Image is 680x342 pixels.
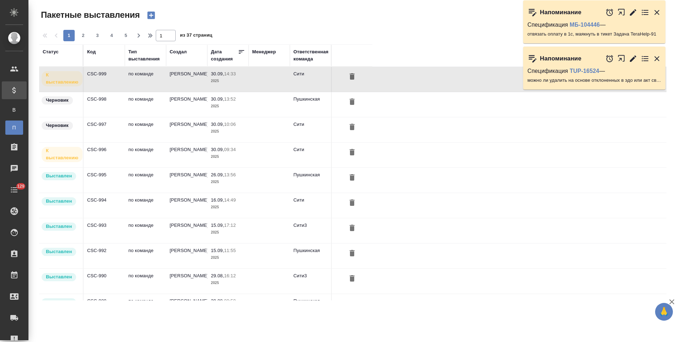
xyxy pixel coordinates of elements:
[346,146,358,159] button: Удалить
[641,54,649,63] button: Перейти в todo
[166,117,207,142] td: [PERSON_NAME]
[13,183,29,190] span: 129
[166,143,207,167] td: [PERSON_NAME]
[125,244,166,268] td: по команде
[125,269,166,294] td: по команде
[211,128,245,135] p: 2025
[166,92,207,117] td: [PERSON_NAME]
[46,122,69,129] p: Черновик
[290,193,331,218] td: Сити
[641,8,649,17] button: Перейти в todo
[211,254,245,261] p: 2025
[605,54,614,63] button: Отложить
[658,304,670,319] span: 🙏
[346,96,358,109] button: Удалить
[224,147,236,152] p: 09:34
[290,168,331,193] td: Пушкинская
[46,198,72,205] p: Выставлен
[211,197,224,203] p: 16.09,
[166,218,207,243] td: [PERSON_NAME]
[43,48,59,55] div: Статус
[125,67,166,92] td: по команде
[211,229,245,236] p: 2025
[125,92,166,117] td: по команде
[290,67,331,92] td: Сити
[211,153,245,160] p: 2025
[46,223,72,230] p: Выставлен
[84,218,125,243] td: CSC-993
[39,9,140,21] span: Пакетные выставления
[605,8,614,17] button: Отложить
[46,172,72,180] p: Выставлен
[211,172,224,177] p: 26.09,
[211,78,245,85] p: 2025
[46,248,72,255] p: Выставлен
[653,8,661,17] button: Закрыть
[166,168,207,193] td: [PERSON_NAME]
[84,193,125,218] td: CSC-994
[224,223,236,228] p: 17:12
[211,204,245,211] p: 2025
[166,67,207,92] td: [PERSON_NAME]
[290,269,331,294] td: Сити3
[346,222,358,235] button: Удалить
[84,269,125,294] td: CSC-990
[125,117,166,142] td: по команде
[290,294,331,319] td: Пушкинская
[527,77,661,84] p: можно ли удалить на основе отклоненных в эдо или акт сверки обязательно?
[180,31,212,41] span: из 37 страниц
[211,103,245,110] p: 2025
[224,96,236,102] p: 13:52
[120,30,132,41] button: 5
[9,106,20,113] span: В
[629,54,637,63] button: Редактировать
[540,55,581,62] p: Напоминание
[617,51,626,66] button: Открыть в новой вкладке
[346,247,358,260] button: Удалить
[170,48,187,55] div: Создал
[166,193,207,218] td: [PERSON_NAME]
[346,272,358,285] button: Удалить
[224,172,236,177] p: 13:56
[84,92,125,117] td: CSC-998
[346,70,358,84] button: Удалить
[143,9,160,21] button: Создать
[224,71,236,76] p: 14:33
[84,117,125,142] td: CSC-997
[92,30,103,41] button: 3
[87,48,96,55] div: Код
[84,168,125,193] td: CSC-995
[125,218,166,243] td: по команде
[166,244,207,268] td: [PERSON_NAME]
[290,117,331,142] td: Сити
[211,248,224,253] p: 15.09,
[84,67,125,92] td: CSC-999
[346,171,358,185] button: Удалить
[211,223,224,228] p: 15.09,
[46,273,72,280] p: Выставлен
[346,197,358,210] button: Удалить
[527,68,661,75] p: Спецификация —
[527,31,661,38] p: отвязать оплату в 1с, маякнуть в тикет Задача TeraHelp-91
[166,269,207,294] td: [PERSON_NAME]
[211,279,245,287] p: 2025
[290,92,331,117] td: Пушкинская
[84,244,125,268] td: CSC-992
[290,218,331,243] td: Сити3
[570,22,600,28] a: МБ-104446
[5,103,23,117] a: В
[655,303,673,321] button: 🙏
[125,168,166,193] td: по команде
[570,68,599,74] a: TUP-16524
[211,96,224,102] p: 30.09,
[224,197,236,203] p: 14:49
[653,54,661,63] button: Закрыть
[125,294,166,319] td: по команде
[46,147,78,161] p: К выставлению
[540,9,581,16] p: Напоминание
[84,143,125,167] td: CSC-996
[211,122,224,127] p: 30.09,
[78,32,89,39] span: 2
[629,8,637,17] button: Редактировать
[211,147,224,152] p: 30.09,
